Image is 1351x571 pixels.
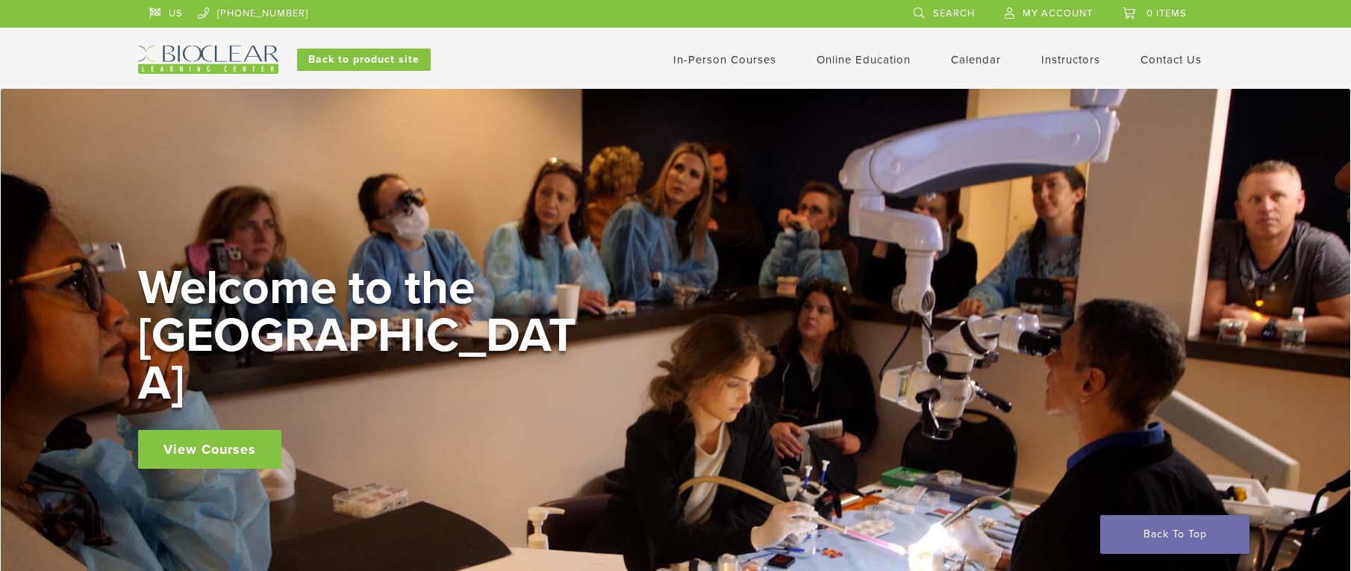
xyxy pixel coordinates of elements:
a: Back to product site [297,49,431,71]
img: Bioclear [138,46,278,74]
a: Contact Us [1141,53,1202,66]
h2: Welcome to the [GEOGRAPHIC_DATA] [138,264,586,408]
span: Search [933,7,975,19]
a: Back To Top [1100,515,1249,554]
a: Instructors [1041,53,1100,66]
span: My Account [1023,7,1093,19]
a: In-Person Courses [673,53,776,66]
span: 0 items [1146,7,1187,19]
a: Calendar [951,53,1001,66]
a: View Courses [138,430,281,469]
a: Online Education [817,53,911,66]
